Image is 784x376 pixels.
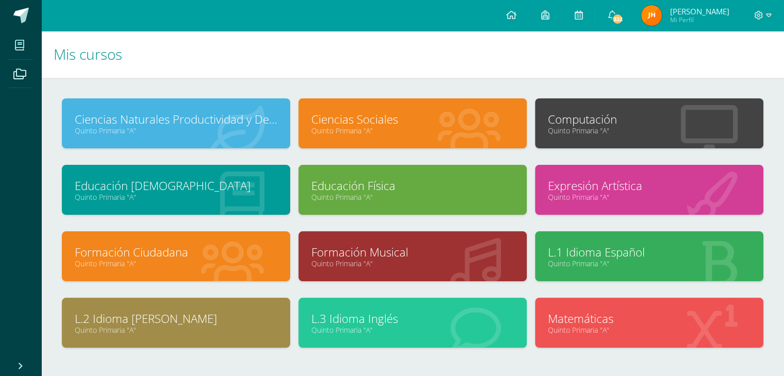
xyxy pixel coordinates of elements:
[75,111,277,127] a: Ciencias Naturales Productividad y Desarrollo
[75,311,277,327] a: L.2 Idioma [PERSON_NAME]
[311,126,514,135] a: Quinto Primaria "A"
[548,126,750,135] a: Quinto Primaria "A"
[548,244,750,260] a: L.1 Idioma Español
[311,311,514,327] a: L.3 Idioma Inglés
[311,111,514,127] a: Ciencias Sociales
[548,311,750,327] a: Matemáticas
[311,192,514,202] a: Quinto Primaria "A"
[311,178,514,194] a: Educación Física
[75,126,277,135] a: Quinto Primaria "A"
[548,192,750,202] a: Quinto Primaria "A"
[548,178,750,194] a: Expresión Artística
[54,44,122,64] span: Mis cursos
[311,325,514,335] a: Quinto Primaria "A"
[311,259,514,268] a: Quinto Primaria "A"
[548,259,750,268] a: Quinto Primaria "A"
[75,325,277,335] a: Quinto Primaria "A"
[548,325,750,335] a: Quinto Primaria "A"
[670,6,729,16] span: [PERSON_NAME]
[670,15,729,24] span: Mi Perfil
[311,244,514,260] a: Formación Musical
[612,13,623,25] span: 322
[75,244,277,260] a: Formación Ciudadana
[548,111,750,127] a: Computación
[641,5,662,26] img: 1432b8c029c5f850d68f5a53d5282bc9.png
[75,259,277,268] a: Quinto Primaria "A"
[75,178,277,194] a: Educación [DEMOGRAPHIC_DATA]
[75,192,277,202] a: Quinto Primaria "A"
